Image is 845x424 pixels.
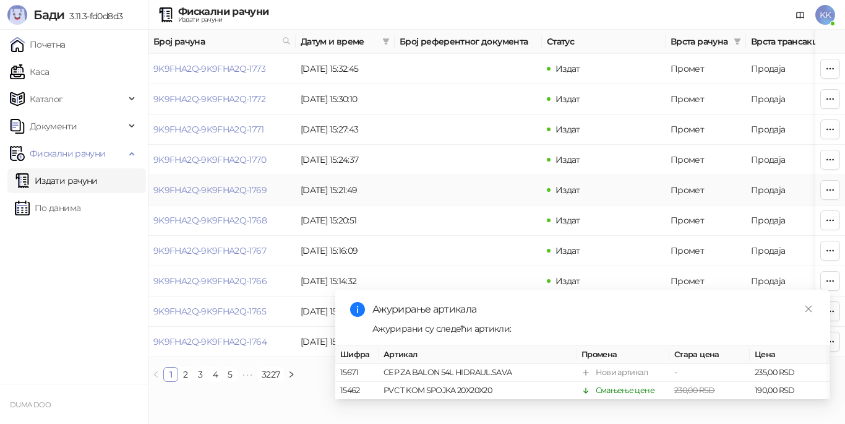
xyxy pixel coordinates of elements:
[669,364,750,382] td: -
[666,266,746,296] td: Промет
[153,306,266,317] a: 9K9FHA2Q-9K9FHA2Q-1765
[153,275,267,287] a: 9K9FHA2Q-9K9FHA2Q-1766
[555,275,580,287] span: Издат
[30,141,105,166] span: Фискални рачуни
[542,30,666,54] th: Статус
[802,302,815,316] a: Close
[296,145,395,175] td: [DATE] 15:24:37
[64,11,122,22] span: 3.11.3-fd0d8d3
[666,236,746,266] td: Промет
[153,154,266,165] a: 9K9FHA2Q-9K9FHA2Q-1770
[296,266,395,296] td: [DATE] 15:14:32
[208,367,223,382] li: 4
[238,367,257,382] li: Следећих 5 Страна
[666,206,746,236] td: Промет
[379,382,577,400] td: PVC T KOM SPOJKA 20X20X20
[148,84,296,115] td: 9K9FHA2Q-9K9FHA2Q-1772
[257,367,284,382] li: 3227
[148,367,163,382] button: left
[194,368,207,381] a: 3
[296,84,395,115] td: [DATE] 15:30:10
[379,346,577,364] th: Артикал
[153,336,267,347] a: 9K9FHA2Q-9K9FHA2Q-1764
[350,302,365,317] span: info-circle
[555,184,580,196] span: Издат
[750,346,830,364] th: Цена
[153,184,267,196] a: 9K9FHA2Q-9K9FHA2Q-1769
[178,367,193,382] li: 2
[7,5,27,25] img: Logo
[148,266,296,296] td: 9K9FHA2Q-9K9FHA2Q-1766
[296,327,395,357] td: [DATE] 15:01:08
[148,30,296,54] th: Број рачуна
[666,84,746,115] td: Промет
[751,35,834,48] span: Врста трансакције
[555,245,580,256] span: Издат
[30,87,63,111] span: Каталог
[555,63,580,74] span: Издат
[10,400,51,409] small: DUMA DOO
[296,175,395,206] td: [DATE] 15:21:49
[804,305,813,313] span: close
[815,5,835,25] span: KK
[223,368,237,381] a: 5
[153,93,265,105] a: 9K9FHA2Q-9K9FHA2Q-1772
[335,346,379,364] th: Шифра
[296,54,395,84] td: [DATE] 15:32:45
[208,368,222,381] a: 4
[666,115,746,145] td: Промет
[674,386,715,395] span: 230,00 RSD
[193,367,208,382] li: 3
[153,215,267,226] a: 9K9FHA2Q-9K9FHA2Q-1768
[555,215,580,226] span: Издат
[164,368,178,381] a: 1
[666,175,746,206] td: Промет
[148,206,296,236] td: 9K9FHA2Q-9K9FHA2Q-1768
[15,196,80,220] a: По данима
[148,236,296,266] td: 9K9FHA2Q-9K9FHA2Q-1767
[10,32,66,57] a: Почетна
[296,236,395,266] td: [DATE] 15:16:09
[258,368,283,381] a: 3227
[555,154,580,165] span: Издат
[734,38,741,45] span: filter
[791,5,810,25] a: Документација
[669,346,750,364] th: Стара цена
[395,30,542,54] th: Број референтног документа
[671,35,729,48] span: Врста рачуна
[148,175,296,206] td: 9K9FHA2Q-9K9FHA2Q-1769
[731,32,744,51] span: filter
[296,206,395,236] td: [DATE] 15:20:51
[555,124,580,135] span: Издат
[555,93,580,105] span: Издат
[178,17,268,23] div: Издати рачуни
[153,35,277,48] span: Број рачуна
[148,54,296,84] td: 9K9FHA2Q-9K9FHA2Q-1773
[296,296,395,327] td: [DATE] 15:06:15
[296,115,395,145] td: [DATE] 15:27:43
[148,296,296,327] td: 9K9FHA2Q-9K9FHA2Q-1765
[288,371,295,378] span: right
[372,322,815,335] div: Ажурирани су следећи артикли:
[33,7,64,22] span: Бади
[596,366,648,379] div: Нови артикал
[666,30,746,54] th: Врста рачуна
[148,115,296,145] td: 9K9FHA2Q-9K9FHA2Q-1771
[666,54,746,84] td: Промет
[148,145,296,175] td: 9K9FHA2Q-9K9FHA2Q-1770
[335,382,379,400] td: 15462
[10,59,49,84] a: Каса
[380,32,392,51] span: filter
[148,367,163,382] li: Претходна страна
[223,367,238,382] li: 5
[15,168,98,193] a: Издати рачуни
[238,367,257,382] span: •••
[30,114,77,139] span: Документи
[750,382,830,400] td: 190,00 RSD
[284,367,299,382] li: Следећа страна
[577,346,669,364] th: Промена
[153,245,266,256] a: 9K9FHA2Q-9K9FHA2Q-1767
[335,364,379,382] td: 15671
[152,371,160,378] span: left
[596,384,654,397] div: Смањење цене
